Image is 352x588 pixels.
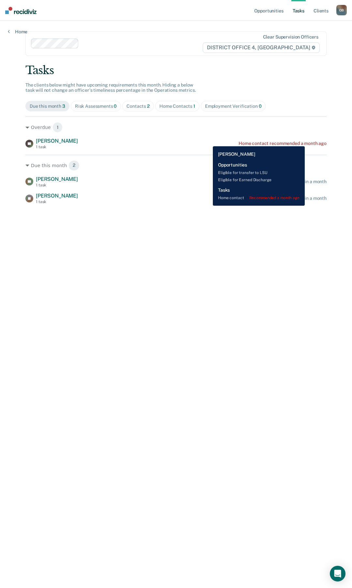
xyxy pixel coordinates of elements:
div: O B [336,5,347,15]
div: Home contact recommended a month ago [239,141,327,146]
span: 0 [114,103,117,109]
div: Contact recommended in a month [256,196,327,201]
div: Overdue 1 [25,122,327,133]
div: Contact recommended in a month [256,179,327,184]
div: Due this month [30,103,65,109]
button: OB [336,5,347,15]
span: 1 [52,122,63,133]
div: Employment Verification [205,103,262,109]
div: Contacts [126,103,150,109]
div: Home Contacts [159,103,195,109]
span: 1 [193,103,195,109]
div: 1 task [36,183,78,187]
span: [PERSON_NAME] [36,176,78,182]
span: DISTRICT OFFICE 4, [GEOGRAPHIC_DATA] [203,42,320,53]
span: 3 [62,103,65,109]
span: [PERSON_NAME] [36,193,78,199]
span: 2 [147,103,150,109]
span: The clients below might have upcoming requirements this month. Hiding a below task will not chang... [25,82,196,93]
span: 2 [68,160,80,171]
div: 1 task [36,145,78,149]
img: Recidiviz [5,7,37,14]
div: Tasks [25,64,327,77]
div: Risk Assessments [75,103,117,109]
div: 1 task [36,199,78,204]
span: [PERSON_NAME] [36,138,78,144]
div: Clear supervision officers [263,34,318,40]
div: Open Intercom Messenger [330,566,345,581]
div: Due this month 2 [25,160,327,171]
a: Home [8,29,27,35]
span: 0 [259,103,262,109]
